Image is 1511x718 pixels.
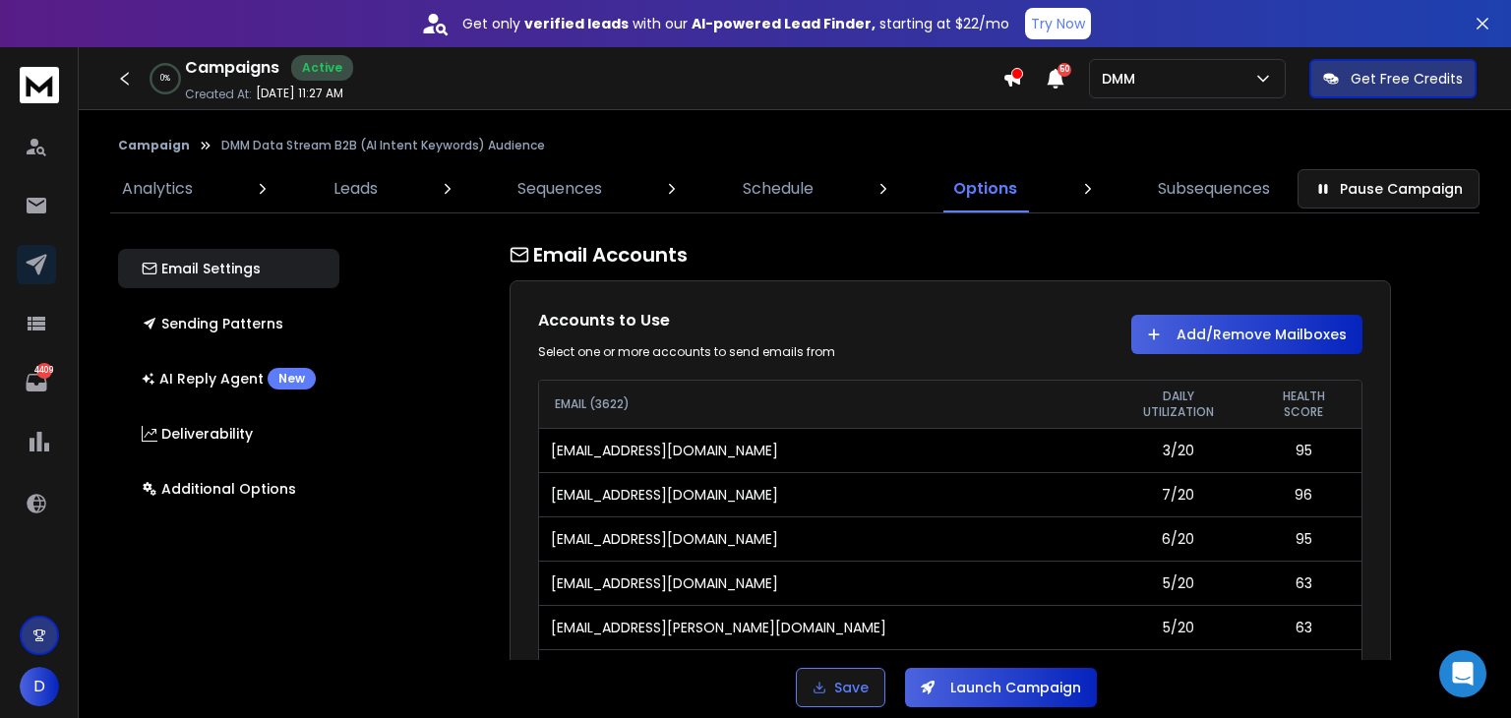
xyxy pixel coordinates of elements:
[142,424,253,444] p: Deliverability
[118,304,339,343] button: Sending Patterns
[1131,315,1362,354] button: Add/Remove Mailboxes
[551,529,778,549] p: [EMAIL_ADDRESS][DOMAIN_NAME]
[36,363,52,379] p: 4409
[118,359,339,398] button: AI Reply AgentNew
[1246,516,1361,561] td: 95
[1351,69,1463,89] p: Get Free Credits
[524,14,629,33] strong: verified leads
[1246,381,1361,428] th: HEALTH SCORE
[539,381,1110,428] th: EMAIL (3622)
[1110,428,1245,472] td: 3/20
[1110,561,1245,605] td: 5/20
[118,414,339,453] button: Deliverability
[510,241,1391,269] h1: Email Accounts
[20,667,59,706] button: D
[1246,649,1361,693] td: 63
[291,55,353,81] div: Active
[142,368,316,389] p: AI Reply Agent
[731,165,825,212] a: Schedule
[118,138,190,153] button: Campaign
[462,14,1009,33] p: Get only with our starting at $22/mo
[122,177,193,201] p: Analytics
[1058,63,1071,77] span: 50
[551,618,886,637] p: [EMAIL_ADDRESS][PERSON_NAME][DOMAIN_NAME]
[118,249,339,288] button: Email Settings
[268,368,316,389] div: New
[538,309,931,332] h1: Accounts to Use
[185,87,252,102] p: Created At:
[118,469,339,509] button: Additional Options
[905,668,1097,707] button: Launch Campaign
[1246,561,1361,605] td: 63
[1110,649,1245,693] td: 6/20
[1246,605,1361,649] td: 63
[17,363,56,402] a: 4409
[1439,650,1486,697] div: Open Intercom Messenger
[551,441,778,460] p: [EMAIL_ADDRESS][DOMAIN_NAME]
[1110,605,1245,649] td: 5/20
[743,177,814,201] p: Schedule
[1110,472,1245,516] td: 7/20
[110,165,205,212] a: Analytics
[1031,14,1085,33] p: Try Now
[517,177,602,201] p: Sequences
[796,668,885,707] button: Save
[1158,177,1270,201] p: Subsequences
[1309,59,1477,98] button: Get Free Credits
[185,56,279,80] h1: Campaigns
[1110,381,1245,428] th: DAILY UTILIZATION
[551,573,778,593] p: [EMAIL_ADDRESS][DOMAIN_NAME]
[322,165,390,212] a: Leads
[1110,516,1245,561] td: 6/20
[1246,428,1361,472] td: 95
[953,177,1017,201] p: Options
[538,344,931,360] div: Select one or more accounts to send emails from
[20,67,59,103] img: logo
[692,14,876,33] strong: AI-powered Lead Finder,
[551,485,778,505] p: [EMAIL_ADDRESS][DOMAIN_NAME]
[941,165,1029,212] a: Options
[506,165,614,212] a: Sequences
[1246,472,1361,516] td: 96
[142,479,296,499] p: Additional Options
[1298,169,1480,209] button: Pause Campaign
[142,314,283,333] p: Sending Patterns
[1146,165,1282,212] a: Subsequences
[160,73,170,85] p: 0 %
[1102,69,1143,89] p: DMM
[221,138,545,153] p: DMM Data Stream B2B (AI Intent Keywords) Audience
[256,86,343,101] p: [DATE] 11:27 AM
[1025,8,1091,39] button: Try Now
[142,259,261,278] p: Email Settings
[333,177,378,201] p: Leads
